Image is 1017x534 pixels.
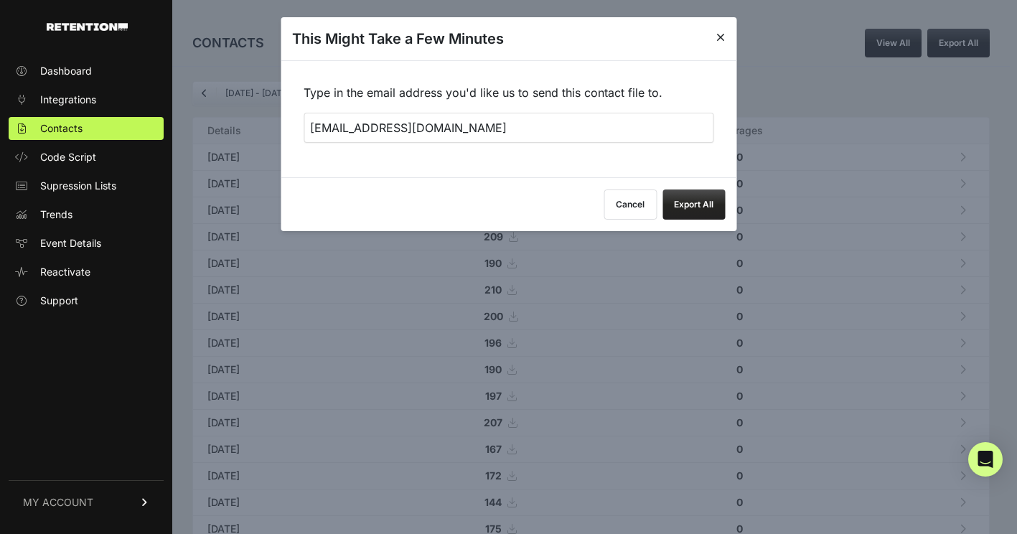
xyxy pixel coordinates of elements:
[968,442,1003,477] div: Open Intercom Messenger
[604,189,657,220] button: Cancel
[40,236,101,250] span: Event Details
[9,289,164,312] a: Support
[47,23,128,31] img: Retention.com
[40,93,96,107] span: Integrations
[9,88,164,111] a: Integrations
[9,60,164,83] a: Dashboard
[40,179,116,193] span: Supression Lists
[9,146,164,169] a: Code Script
[9,203,164,226] a: Trends
[40,150,96,164] span: Code Script
[40,64,92,78] span: Dashboard
[9,232,164,255] a: Event Details
[292,29,504,49] h3: This Might Take a Few Minutes
[9,480,164,524] a: MY ACCOUNT
[40,265,90,279] span: Reactivate
[662,189,725,220] button: Export All
[23,495,93,510] span: MY ACCOUNT
[40,207,72,222] span: Trends
[9,117,164,140] a: Contacts
[304,113,713,143] input: + Add recipient
[9,261,164,284] a: Reactivate
[9,174,164,197] a: Supression Lists
[281,60,736,177] div: Type in the email address you'd like us to send this contact file to.
[40,121,83,136] span: Contacts
[40,294,78,308] span: Support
